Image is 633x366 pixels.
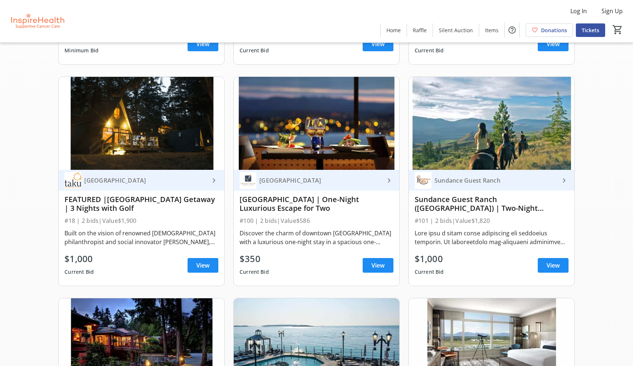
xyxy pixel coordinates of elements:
div: #100 | 2 bids | Value $586 [240,216,393,226]
a: Silent Auction [433,23,479,37]
a: Taku Resort and Marina[GEOGRAPHIC_DATA] [59,170,224,191]
div: Minimum Bid [64,44,99,57]
div: FEATURED |[GEOGRAPHIC_DATA] Getaway | 3 Nights with Golf [64,195,218,213]
img: Sundance Guest Ranch (Ashcroft) | Two-Night Getaway for 2 [409,77,574,170]
div: Lore ipsu d sitam conse adipiscing eli seddoeius temporin. Ut laboreetdolo mag-aliquaeni adminimv... [415,229,569,246]
a: View [188,37,218,51]
a: Sundance Guest RanchSundance Guest Ranch [409,170,574,191]
img: Sundance Guest Ranch [415,172,432,189]
a: View [363,37,393,51]
img: Chateau Victoria Hotel & Suites [240,172,256,189]
a: Chateau Victoria Hotel & Suites[GEOGRAPHIC_DATA] [234,170,399,191]
a: Donations [526,23,573,37]
a: Home [381,23,407,37]
div: Current Bid [240,265,269,279]
a: View [363,258,393,273]
span: Silent Auction [439,26,473,34]
img: InspireHealth Supportive Cancer Care's Logo [4,3,70,40]
span: View [196,261,210,270]
div: Sundance Guest Ranch [432,177,560,184]
div: $1,000 [64,252,94,265]
button: Help [505,23,519,37]
div: Current Bid [64,265,94,279]
div: $350 [240,252,269,265]
img: FEATURED |Taku Resort Beachhouse Getaway | 3 Nights with Golf [59,77,224,170]
span: Items [485,26,499,34]
div: Current Bid [415,265,444,279]
img: Taku Resort and Marina [64,172,81,189]
div: #101 | 2 bids | Value $1,820 [415,216,569,226]
span: View [371,40,385,48]
mat-icon: keyboard_arrow_right [385,176,393,185]
button: Sign Up [596,5,629,17]
button: Log In [564,5,593,17]
span: Log In [570,7,587,15]
span: Raffle [413,26,427,34]
div: Discover the charm of downtown [GEOGRAPHIC_DATA] with a luxurious one-night stay in a spacious on... [240,229,393,246]
span: View [371,261,385,270]
div: #18 | 2 bids | Value $1,900 [64,216,218,226]
span: View [196,40,210,48]
a: View [538,258,569,273]
a: Items [479,23,504,37]
a: Tickets [576,23,605,37]
div: [GEOGRAPHIC_DATA] [81,177,210,184]
a: View [188,258,218,273]
div: Current Bid [240,44,269,57]
div: Sundance Guest Ranch ([GEOGRAPHIC_DATA]) | Two-Night Getaway for 2 [415,195,569,213]
div: Built on the vision of renowned [DEMOGRAPHIC_DATA] philanthropist and social innovator [PERSON_NA... [64,229,218,246]
a: Raffle [407,23,433,37]
div: $1,000 [415,252,444,265]
span: View [547,40,560,48]
div: Current Bid [415,44,444,57]
img: Chateau Victoria Hotel & Suites | One-Night Luxurious Escape for Two [234,77,399,170]
div: [GEOGRAPHIC_DATA] [256,177,385,184]
span: Donations [541,26,567,34]
span: Tickets [582,26,599,34]
span: Home [386,26,401,34]
mat-icon: keyboard_arrow_right [210,176,218,185]
mat-icon: keyboard_arrow_right [560,176,569,185]
div: [GEOGRAPHIC_DATA] | One-Night Luxurious Escape for Two [240,195,393,213]
span: View [547,261,560,270]
button: Cart [611,23,624,36]
a: View [538,37,569,51]
span: Sign Up [601,7,623,15]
